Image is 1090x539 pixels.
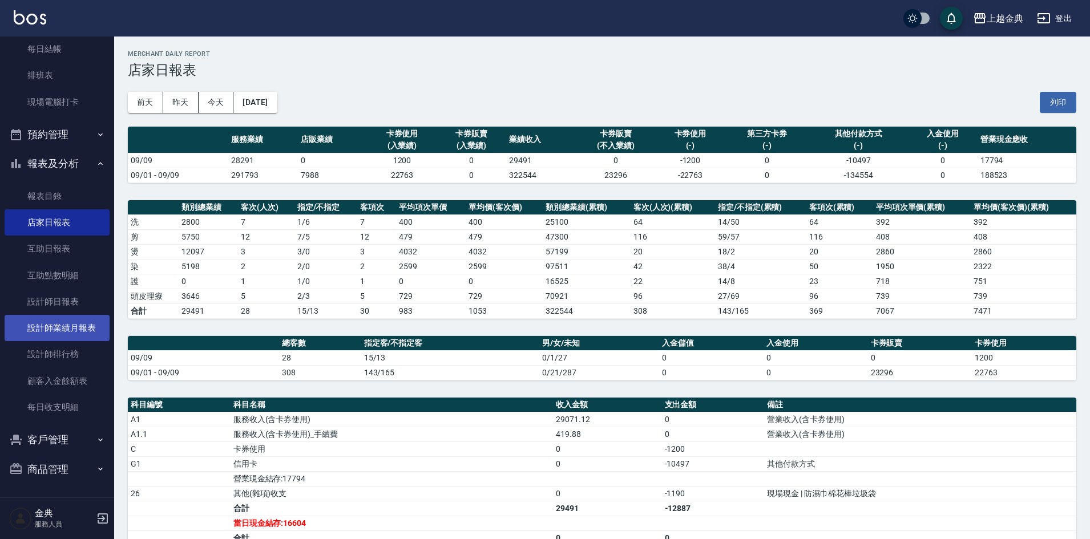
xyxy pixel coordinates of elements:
[231,471,554,486] td: 營業現金結存:17794
[971,244,1076,259] td: 2860
[357,229,396,244] td: 12
[940,7,963,30] button: save
[908,153,978,168] td: 0
[873,274,971,289] td: 718
[764,486,1076,501] td: 現場現金 | 防濕巾棉花棒垃圾袋
[656,153,725,168] td: -1200
[179,289,238,303] td: 3646
[361,350,540,365] td: 15/13
[873,259,971,274] td: 1950
[553,441,661,456] td: 0
[5,209,110,236] a: 店家日報表
[659,336,764,351] th: 入金儲值
[543,200,630,215] th: 類別總業績(累積)
[298,168,368,183] td: 7988
[437,153,506,168] td: 0
[128,456,231,471] td: G1
[631,214,715,229] td: 64
[812,128,905,140] div: 其他付款方式
[506,153,576,168] td: 29491
[506,127,576,153] th: 業績收入
[466,229,543,244] td: 479
[238,259,294,274] td: 2
[128,168,228,183] td: 09/01 - 09/09
[128,336,1076,380] table: a dense table
[631,259,715,274] td: 42
[368,153,437,168] td: 1200
[396,303,466,318] td: 983
[728,128,806,140] div: 第三方卡券
[911,128,975,140] div: 入金使用
[806,259,873,274] td: 50
[231,516,554,530] td: 當日現金結存:16604
[5,262,110,289] a: 互助點數明細
[715,244,806,259] td: 18 / 2
[128,229,179,244] td: 剪
[466,244,543,259] td: 4032
[466,303,543,318] td: 1053
[238,289,294,303] td: 5
[978,168,1076,183] td: 188523
[725,153,809,168] td: 0
[631,200,715,215] th: 客次(人次)(累積)
[539,365,659,380] td: 0/21/287
[437,168,506,183] td: 0
[725,168,809,183] td: 0
[873,214,971,229] td: 392
[911,140,975,152] div: (-)
[231,501,554,516] td: 合計
[5,455,110,484] button: 商品管理
[128,244,179,259] td: 燙
[396,259,466,274] td: 2599
[809,168,908,183] td: -134554
[128,365,279,380] td: 09/01 - 09/09
[163,92,199,113] button: 昨天
[5,183,110,209] a: 報表目錄
[396,289,466,303] td: 729
[553,398,661,412] th: 收入金額
[128,350,279,365] td: 09/09
[238,214,294,229] td: 7
[238,274,294,289] td: 1
[715,274,806,289] td: 14 / 8
[543,303,630,318] td: 322544
[659,350,764,365] td: 0
[971,200,1076,215] th: 單均價(客次價)(累積)
[553,456,661,471] td: 0
[5,120,110,149] button: 預約管理
[5,62,110,88] a: 排班表
[1032,8,1076,29] button: 登出
[179,214,238,229] td: 2800
[231,412,554,427] td: 服務收入(含卡券使用)
[9,507,32,530] img: Person
[361,365,540,380] td: 143/165
[715,259,806,274] td: 38 / 4
[231,456,554,471] td: 信用卡
[466,200,543,215] th: 單均價(客次價)
[972,336,1076,351] th: 卡券使用
[971,229,1076,244] td: 408
[357,244,396,259] td: 3
[231,441,554,456] td: 卡券使用
[971,289,1076,303] td: 739
[357,303,396,318] td: 30
[370,140,434,152] div: (入業績)
[631,244,715,259] td: 20
[764,427,1076,441] td: 營業收入(含卡券使用)
[128,200,1076,319] table: a dense table
[806,244,873,259] td: 20
[128,62,1076,78] h3: 店家日報表
[539,336,659,351] th: 男/女/未知
[715,303,806,318] td: 143/165
[972,365,1076,380] td: 22763
[466,259,543,274] td: 2599
[543,229,630,244] td: 47300
[809,153,908,168] td: -10497
[764,336,868,351] th: 入金使用
[231,486,554,501] td: 其他(雜項)收支
[128,486,231,501] td: 26
[968,7,1028,30] button: 上越金典
[5,149,110,179] button: 報表及分析
[231,398,554,412] th: 科目名稱
[978,153,1076,168] td: 17794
